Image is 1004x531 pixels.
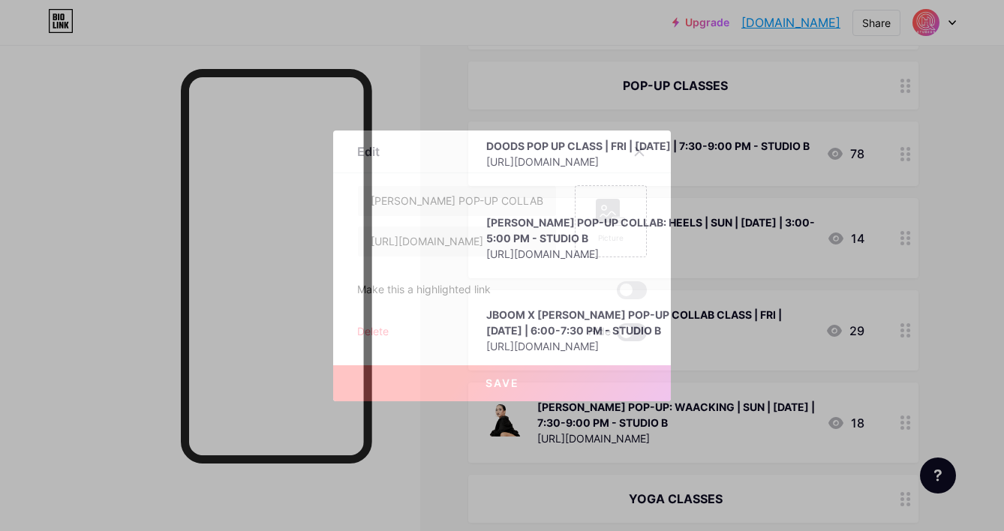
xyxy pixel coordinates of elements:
[358,186,556,216] input: Title
[357,281,491,299] div: Make this a highlighted link
[485,376,519,389] span: Save
[357,142,380,160] div: Edit
[596,232,626,244] div: Picture
[333,365,671,401] button: Save
[358,226,556,256] input: URL
[588,323,611,341] span: Hide
[357,323,389,341] div: Delete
